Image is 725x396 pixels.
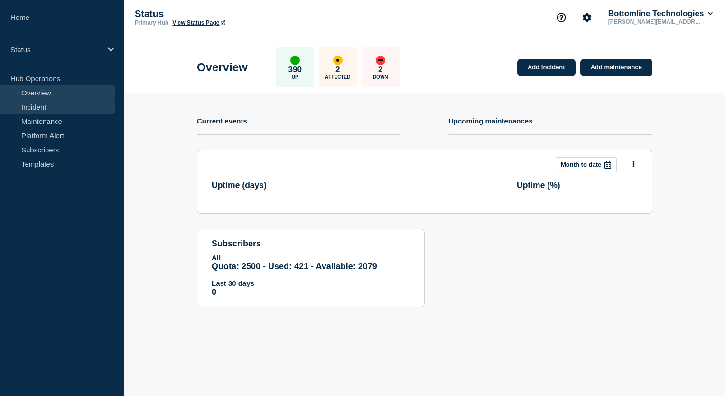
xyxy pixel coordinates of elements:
div: up [290,56,300,65]
p: 2 [378,65,382,75]
p: 2 [335,65,340,75]
button: Month to date [556,157,617,172]
p: [PERSON_NAME][EMAIL_ADDRESS][PERSON_NAME][DOMAIN_NAME] [606,19,705,25]
h3: Uptime ( days ) [212,180,267,190]
p: Status [135,9,325,19]
p: Up [292,75,298,80]
p: Last 30 days [212,279,410,287]
h4: Current events [197,117,247,125]
p: All [212,254,410,262]
p: Month to date [561,161,601,168]
a: Add maintenance [580,59,652,76]
h1: Overview [197,61,248,74]
a: Add incident [517,59,576,76]
p: Affected [325,75,350,80]
p: Status [10,46,102,54]
h4: subscribers [212,239,410,249]
button: Bottomline Technologies [606,9,715,19]
div: down [376,56,385,65]
a: View Status Page [172,19,225,26]
p: Down [373,75,388,80]
p: 390 [288,65,302,75]
span: Quota: 2500 - Used: 421 - Available: 2079 [212,262,377,271]
h4: Upcoming maintenances [448,117,533,125]
p: Primary Hub [135,19,168,26]
div: affected [333,56,343,65]
p: 0 [212,287,410,297]
button: Support [551,8,571,28]
h3: Uptime ( % ) [517,180,560,190]
button: Account settings [577,8,597,28]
